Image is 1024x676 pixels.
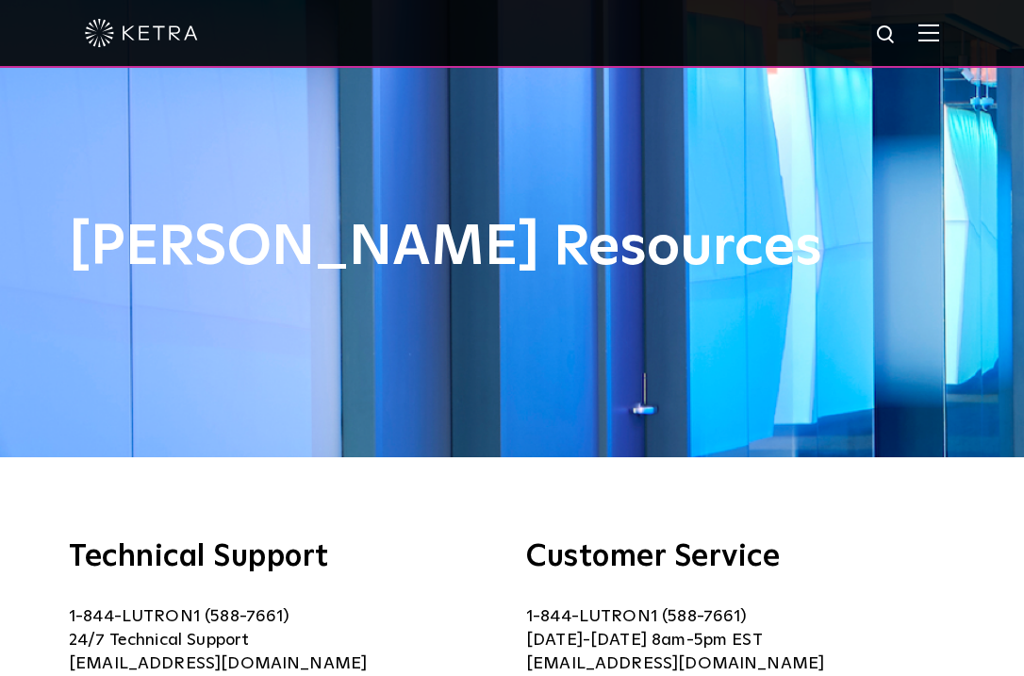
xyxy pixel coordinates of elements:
[526,605,955,676] p: 1-844-LUTRON1 (588-7661) [DATE]-[DATE] 8am-5pm EST [EMAIL_ADDRESS][DOMAIN_NAME]
[85,19,198,47] img: ketra-logo-2019-white
[69,542,498,572] h3: Technical Support
[918,24,939,41] img: Hamburger%20Nav.svg
[69,655,367,672] a: [EMAIL_ADDRESS][DOMAIN_NAME]
[69,217,955,279] h1: [PERSON_NAME] Resources
[875,24,899,47] img: search icon
[526,542,955,572] h3: Customer Service
[69,605,498,676] p: 1-844-LUTRON1 (588-7661) 24/7 Technical Support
